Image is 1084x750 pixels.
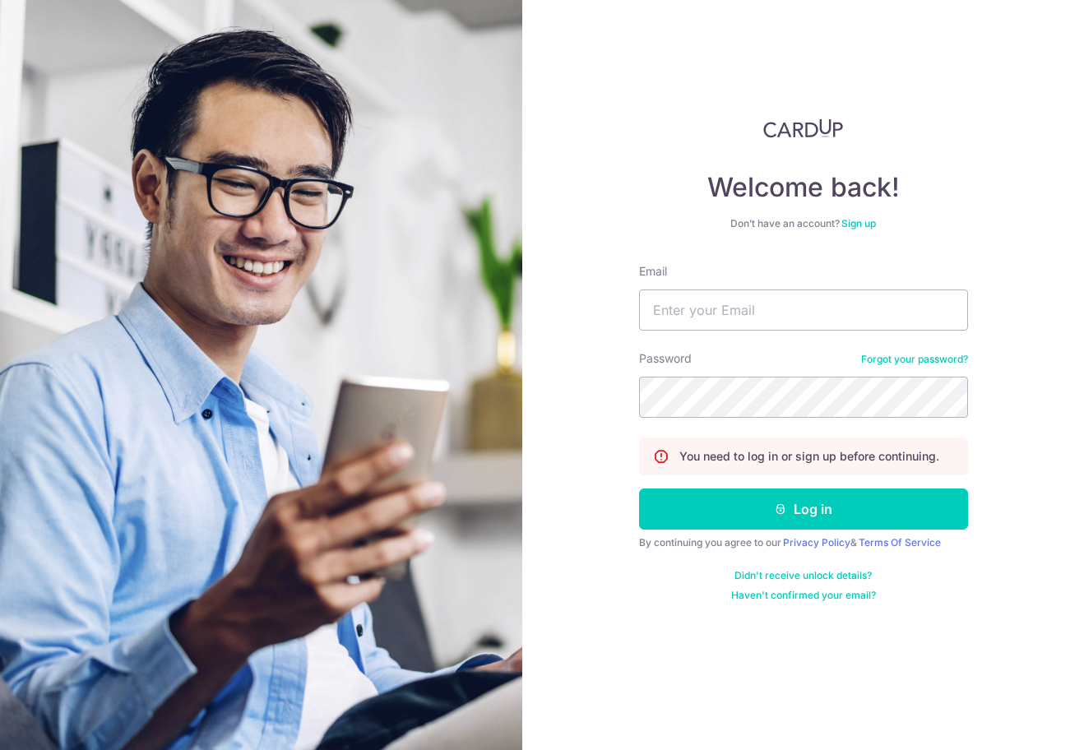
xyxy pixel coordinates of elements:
label: Password [639,350,692,367]
label: Email [639,263,667,280]
p: You need to log in or sign up before continuing. [679,448,939,465]
a: Terms Of Service [859,536,941,549]
img: CardUp Logo [763,118,844,138]
div: Don’t have an account? [639,217,968,230]
div: By continuing you agree to our & [639,536,968,549]
a: Privacy Policy [783,536,850,549]
input: Enter your Email [639,289,968,331]
a: Forgot your password? [861,353,968,366]
a: Haven't confirmed your email? [731,589,876,602]
button: Log in [639,488,968,530]
h4: Welcome back! [639,171,968,204]
a: Sign up [841,217,876,229]
a: Didn't receive unlock details? [734,569,872,582]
